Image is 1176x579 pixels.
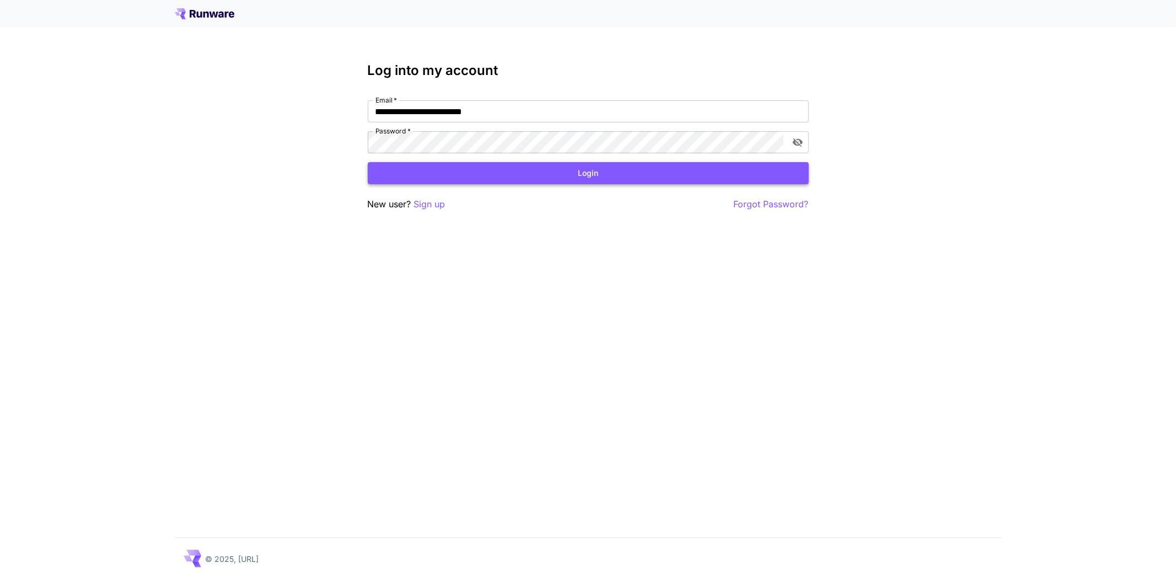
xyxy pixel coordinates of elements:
[375,95,397,105] label: Email
[414,197,445,211] button: Sign up
[368,63,809,78] h3: Log into my account
[788,132,808,152] button: toggle password visibility
[734,197,809,211] button: Forgot Password?
[368,162,809,185] button: Login
[368,197,445,211] p: New user?
[375,126,411,136] label: Password
[206,553,259,565] p: © 2025, [URL]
